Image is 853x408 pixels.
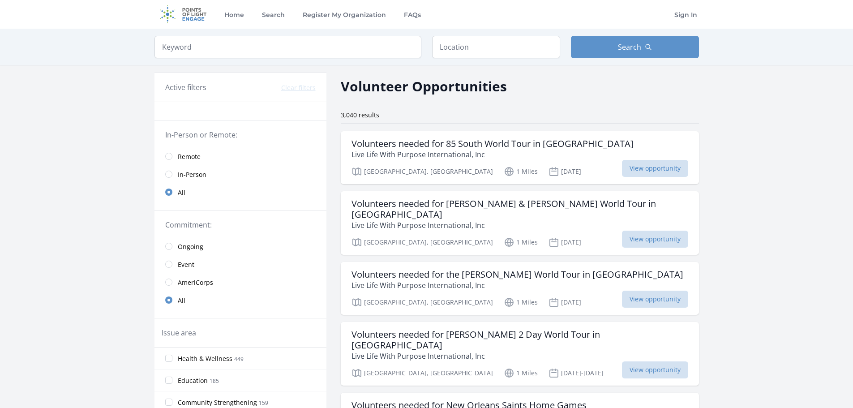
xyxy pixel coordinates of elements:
input: Keyword [154,36,421,58]
span: View opportunity [622,231,688,248]
a: Volunteers needed for [PERSON_NAME] 2 Day World Tour in [GEOGRAPHIC_DATA] Live Life With Purpose ... [341,322,699,386]
h3: Volunteers needed for the [PERSON_NAME] World Tour in [GEOGRAPHIC_DATA] [351,269,683,280]
h3: Active filters [165,82,206,93]
button: Search [571,36,699,58]
p: [DATE] [549,237,581,248]
a: Remote [154,147,326,165]
h3: Volunteers needed for 85 South World Tour in [GEOGRAPHIC_DATA] [351,138,634,149]
span: View opportunity [622,361,688,378]
p: Live Life With Purpose International, Inc [351,220,688,231]
p: [DATE] [549,166,581,177]
span: Event [178,260,194,269]
p: [DATE] [549,297,581,308]
h3: Volunteers needed for [PERSON_NAME] 2 Day World Tour in [GEOGRAPHIC_DATA] [351,329,688,351]
a: Volunteers needed for the [PERSON_NAME] World Tour in [GEOGRAPHIC_DATA] Live Life With Purpose In... [341,262,699,315]
p: 1 Miles [504,368,538,378]
span: Search [618,42,641,52]
input: Education 185 [165,377,172,384]
p: 1 Miles [504,297,538,308]
span: 449 [234,355,244,363]
span: Remote [178,152,201,161]
a: Event [154,255,326,273]
a: All [154,291,326,309]
span: Ongoing [178,242,203,251]
legend: Issue area [162,327,196,338]
p: [DATE]-[DATE] [549,368,604,378]
p: 1 Miles [504,237,538,248]
input: Location [432,36,560,58]
a: Volunteers needed for 85 South World Tour in [GEOGRAPHIC_DATA] Live Life With Purpose Internation... [341,131,699,184]
a: Ongoing [154,237,326,255]
p: Live Life With Purpose International, Inc [351,149,634,160]
p: [GEOGRAPHIC_DATA], [GEOGRAPHIC_DATA] [351,166,493,177]
span: View opportunity [622,291,688,308]
h3: Volunteers needed for [PERSON_NAME] & [PERSON_NAME] World Tour in [GEOGRAPHIC_DATA] [351,198,688,220]
p: [GEOGRAPHIC_DATA], [GEOGRAPHIC_DATA] [351,297,493,308]
span: Education [178,376,208,385]
span: All [178,296,185,305]
span: Health & Wellness [178,354,232,363]
a: Volunteers needed for [PERSON_NAME] & [PERSON_NAME] World Tour in [GEOGRAPHIC_DATA] Live Life Wit... [341,191,699,255]
p: 1 Miles [504,166,538,177]
span: All [178,188,185,197]
a: AmeriCorps [154,273,326,291]
input: Community Strengthening 159 [165,399,172,406]
span: View opportunity [622,160,688,177]
a: In-Person [154,165,326,183]
span: AmeriCorps [178,278,213,287]
p: Live Life With Purpose International, Inc [351,351,688,361]
p: [GEOGRAPHIC_DATA], [GEOGRAPHIC_DATA] [351,368,493,378]
legend: Commitment: [165,219,316,230]
span: 185 [210,377,219,385]
p: Live Life With Purpose International, Inc [351,280,683,291]
span: In-Person [178,170,206,179]
button: Clear filters [281,83,316,92]
span: 3,040 results [341,111,379,119]
legend: In-Person or Remote: [165,129,316,140]
h2: Volunteer Opportunities [341,76,507,96]
span: 159 [259,399,268,407]
span: Community Strengthening [178,398,257,407]
input: Health & Wellness 449 [165,355,172,362]
a: All [154,183,326,201]
p: [GEOGRAPHIC_DATA], [GEOGRAPHIC_DATA] [351,237,493,248]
